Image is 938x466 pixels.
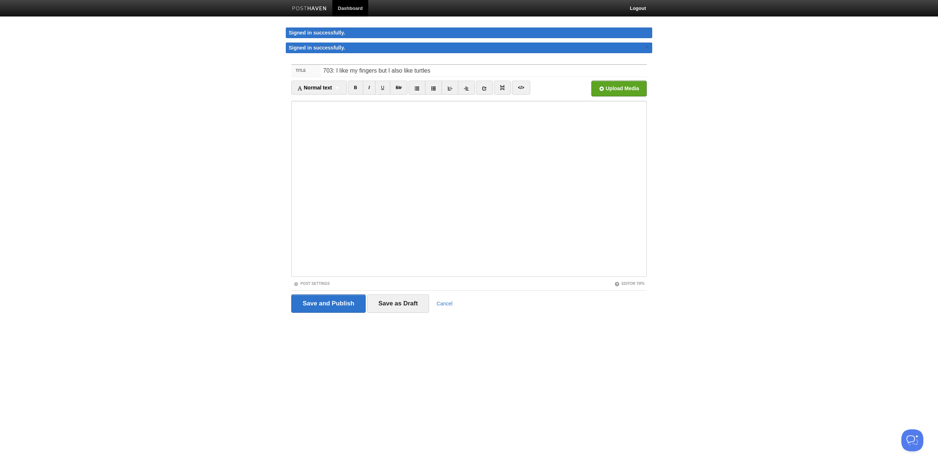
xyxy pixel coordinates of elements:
[500,85,505,90] img: pagebreak-icon.png
[644,43,650,52] a: ×
[286,27,652,38] div: Signed in successfully.
[390,81,408,95] a: Str
[292,6,327,12] img: Posthaven-bar
[396,85,402,90] del: Str
[512,81,530,95] a: </>
[901,429,923,451] iframe: Help Scout Beacon - Open
[291,294,366,313] input: Save and Publish
[291,65,321,77] label: Title
[614,282,645,286] a: Editor Tips
[375,81,390,95] a: U
[293,282,330,286] a: Post Settings
[289,45,345,51] span: Signed in successfully.
[367,294,429,313] input: Save as Draft
[436,301,453,307] a: Cancel
[348,81,363,95] a: B
[297,85,332,91] span: Normal text
[363,81,376,95] a: I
